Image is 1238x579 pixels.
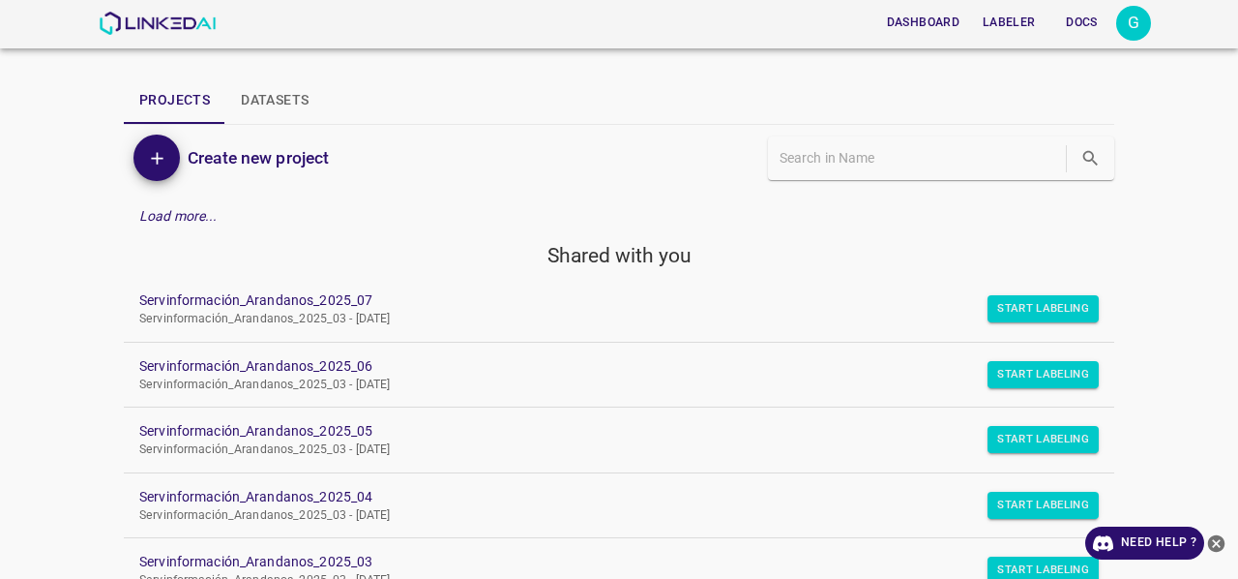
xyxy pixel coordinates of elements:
[139,442,1068,459] p: Servinformación_Arandanos_2025_03 - [DATE]
[180,144,329,171] a: Create new project
[987,426,1099,453] button: Start Labeling
[780,144,1062,172] input: Search in Name
[124,77,225,124] button: Projects
[124,242,1114,269] h5: Shared with you
[987,361,1099,388] button: Start Labeling
[139,507,1068,525] p: Servinformación_Arandanos_2025_03 - [DATE]
[139,421,1068,442] a: Servinformación_Arandanos_2025_05
[139,311,1068,328] p: Servinformación_Arandanos_2025_03 - [DATE]
[1085,527,1204,560] a: Need Help ?
[139,208,218,224] em: Load more...
[879,7,967,39] button: Dashboard
[1116,6,1151,41] div: G
[139,552,1068,572] a: Servinformación_Arandanos_2025_03
[987,492,1099,519] button: Start Labeling
[139,356,1068,377] a: Servinformación_Arandanos_2025_06
[225,77,324,124] button: Datasets
[1050,7,1112,39] button: Docs
[971,3,1046,43] a: Labeler
[987,295,1099,322] button: Start Labeling
[1116,6,1151,41] button: Open settings
[1204,527,1228,560] button: close-help
[133,135,180,181] button: Add
[139,290,1068,311] a: Servinformación_Arandanos_2025_07
[139,377,1068,394] p: Servinformación_Arandanos_2025_03 - [DATE]
[975,7,1043,39] button: Labeler
[1046,3,1116,43] a: Docs
[875,3,971,43] a: Dashboard
[99,12,216,35] img: LinkedAI
[188,144,329,171] h6: Create new project
[124,198,1114,234] div: Load more...
[139,487,1068,507] a: Servinformación_Arandanos_2025_04
[1071,138,1110,178] button: search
